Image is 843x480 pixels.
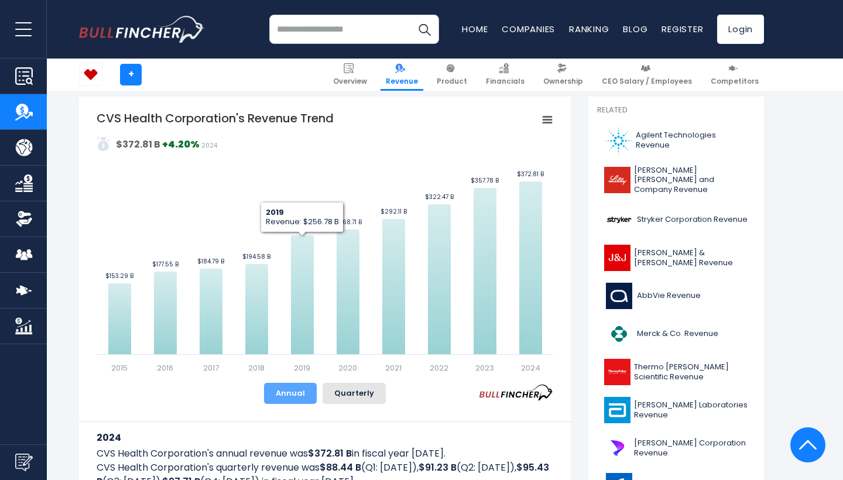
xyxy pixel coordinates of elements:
[162,138,200,151] strong: +4.20%
[334,218,362,227] text: $268.71 B
[116,138,160,151] strong: $372.81 B
[320,461,361,474] b: $88.44 B
[203,362,219,373] text: 2017
[79,16,205,43] a: Go to homepage
[333,77,367,86] span: Overview
[597,432,755,464] a: [PERSON_NAME] Corporation Revenue
[308,447,352,460] b: $372.81 B
[502,23,555,35] a: Companies
[105,272,133,280] text: $153.29 B
[711,77,759,86] span: Competitors
[197,257,224,266] text: $184.79 B
[242,252,270,261] text: $194.58 B
[323,383,386,404] button: Quarterly
[248,362,265,373] text: 2018
[97,447,553,461] p: CVS Health Corporation's annual revenue was in fiscal year [DATE].
[201,141,217,150] span: 2024
[410,15,439,44] button: Search
[604,397,630,423] img: ABT logo
[152,260,179,269] text: $177.55 B
[662,23,703,35] a: Register
[517,170,544,179] text: $372.81 B
[97,430,553,445] h3: 2024
[538,59,588,91] a: Ownership
[385,362,402,373] text: 2021
[431,59,472,91] a: Product
[425,193,454,201] text: $322.47 B
[481,59,530,91] a: Financials
[157,362,173,373] text: 2016
[604,321,633,347] img: MRK logo
[419,461,457,474] b: $91.23 B
[604,359,630,385] img: TMO logo
[79,16,205,43] img: bullfincher logo
[604,207,633,233] img: SYK logo
[604,167,630,193] img: LLY logo
[597,356,755,388] a: Thermo [PERSON_NAME] Scientific Revenue
[597,318,755,350] a: Merck & Co. Revenue
[328,59,372,91] a: Overview
[475,362,494,373] text: 2023
[705,59,764,91] a: Competitors
[437,77,467,86] span: Product
[80,63,102,85] img: CVS logo
[15,210,33,228] img: Ownership
[597,105,755,115] p: Related
[97,110,553,373] svg: CVS Health Corporation's Revenue Trend
[111,362,128,373] text: 2015
[597,125,755,157] a: Agilent Technologies Revenue
[597,242,755,274] a: [PERSON_NAME] & [PERSON_NAME] Revenue
[120,64,142,85] a: +
[471,176,499,185] text: $357.78 B
[569,23,609,35] a: Ranking
[604,245,630,271] img: JNJ logo
[521,362,540,373] text: 2024
[604,435,630,461] img: DHR logo
[604,283,633,309] img: ABBV logo
[717,15,764,44] a: Login
[486,77,525,86] span: Financials
[543,77,583,86] span: Ownership
[623,23,647,35] a: Blog
[294,362,310,373] text: 2019
[597,59,697,91] a: CEO Salary / Employees
[381,207,407,216] text: $292.11 B
[462,23,488,35] a: Home
[97,137,111,151] img: addasd
[97,110,334,126] tspan: CVS Health Corporation's Revenue Trend
[386,77,418,86] span: Revenue
[381,59,423,91] a: Revenue
[597,394,755,426] a: [PERSON_NAME] Laboratories Revenue
[602,77,692,86] span: CEO Salary / Employees
[287,224,317,232] text: $256.78 B
[264,383,317,404] button: Annual
[604,128,632,154] img: A logo
[597,280,755,312] a: AbbVie Revenue
[597,204,755,236] a: Stryker Corporation Revenue
[338,362,357,373] text: 2020
[597,163,755,198] a: [PERSON_NAME] [PERSON_NAME] and Company Revenue
[430,362,448,373] text: 2022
